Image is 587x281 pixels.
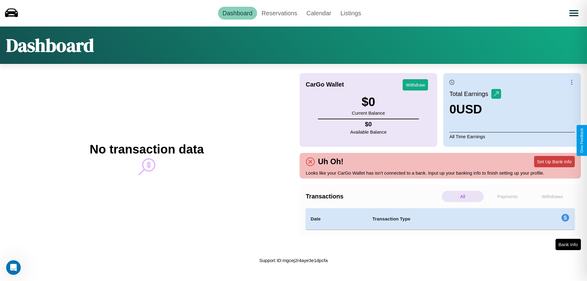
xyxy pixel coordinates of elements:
[350,121,387,128] h4: $ 0
[556,239,581,250] button: Bank Info
[311,215,363,223] h4: Date
[449,88,491,99] p: Total Earnings
[6,260,21,275] iframe: Intercom live chat
[336,7,366,20] a: Listings
[372,215,511,223] h4: Transaction Type
[350,128,387,136] p: Available Balance
[306,169,575,177] p: Looks like your CarGo Wallet has isn't connected to a bank. Input up your banking info to finish ...
[580,128,584,153] div: Give Feedback
[449,102,501,116] h3: 0 USD
[259,256,327,264] p: Support ID: mgcej2r4aye3e1dpcfa
[403,79,428,91] button: Withdraw
[352,95,385,109] h3: $ 0
[90,142,204,156] h2: No transaction data
[449,132,575,141] p: All Time Earnings
[302,7,336,20] a: Calendar
[534,156,575,167] button: Set Up Bank Info
[218,7,257,20] a: Dashboard
[257,7,302,20] a: Reservations
[531,191,573,202] p: Withdraws
[306,81,344,88] h4: CarGo Wallet
[565,5,582,22] button: Open menu
[306,193,440,200] h4: Transactions
[306,208,575,230] table: simple table
[442,191,484,202] p: All
[315,157,346,166] h4: Uh Oh!
[352,109,385,117] p: Current Balance
[487,191,529,202] p: Payments
[6,33,94,58] h1: Dashboard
